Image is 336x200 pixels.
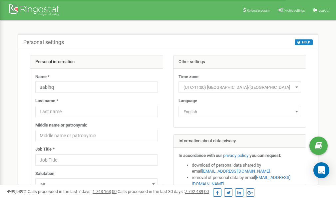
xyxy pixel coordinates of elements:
li: download of personal data shared by email , [192,162,301,175]
input: Last name [35,106,158,117]
a: privacy policy [223,153,248,158]
input: Job Title [35,154,158,166]
div: Open Intercom Messenger [313,162,329,178]
span: Mr. [35,178,158,190]
div: Personal information [30,55,163,69]
strong: In accordance with our [178,153,222,158]
span: (UTC-11:00) Pacific/Midway [178,81,301,93]
label: Name * [35,74,50,80]
span: Calls processed in the last 7 days : [28,189,117,194]
input: Middle name or patronymic [35,130,158,141]
span: (UTC-11:00) Pacific/Midway [181,83,299,92]
u: 1 743 163,00 [93,189,117,194]
u: 7 792 489,00 [185,189,209,194]
label: Job Title * [35,146,55,153]
label: Middle name or patronymic [35,122,87,129]
label: Time zone [178,74,198,80]
label: Language [178,98,197,104]
span: Referral program [247,9,270,12]
span: 99,989% [7,189,27,194]
strong: you can request: [249,153,281,158]
a: [EMAIL_ADDRESS][DOMAIN_NAME] [202,169,270,174]
span: Profile settings [284,9,305,12]
li: removal of personal data by email , [192,175,301,187]
span: Calls processed in the last 30 days : [118,189,209,194]
div: Information about data privacy [173,135,306,148]
input: Name [35,81,158,93]
span: Log Out [319,9,329,12]
h5: Personal settings [23,39,64,45]
span: Mr. [38,180,156,189]
label: Salutation [35,171,54,177]
button: HELP [295,39,313,45]
label: Last name * [35,98,58,104]
span: English [181,107,299,117]
span: English [178,106,301,117]
div: Other settings [173,55,306,69]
